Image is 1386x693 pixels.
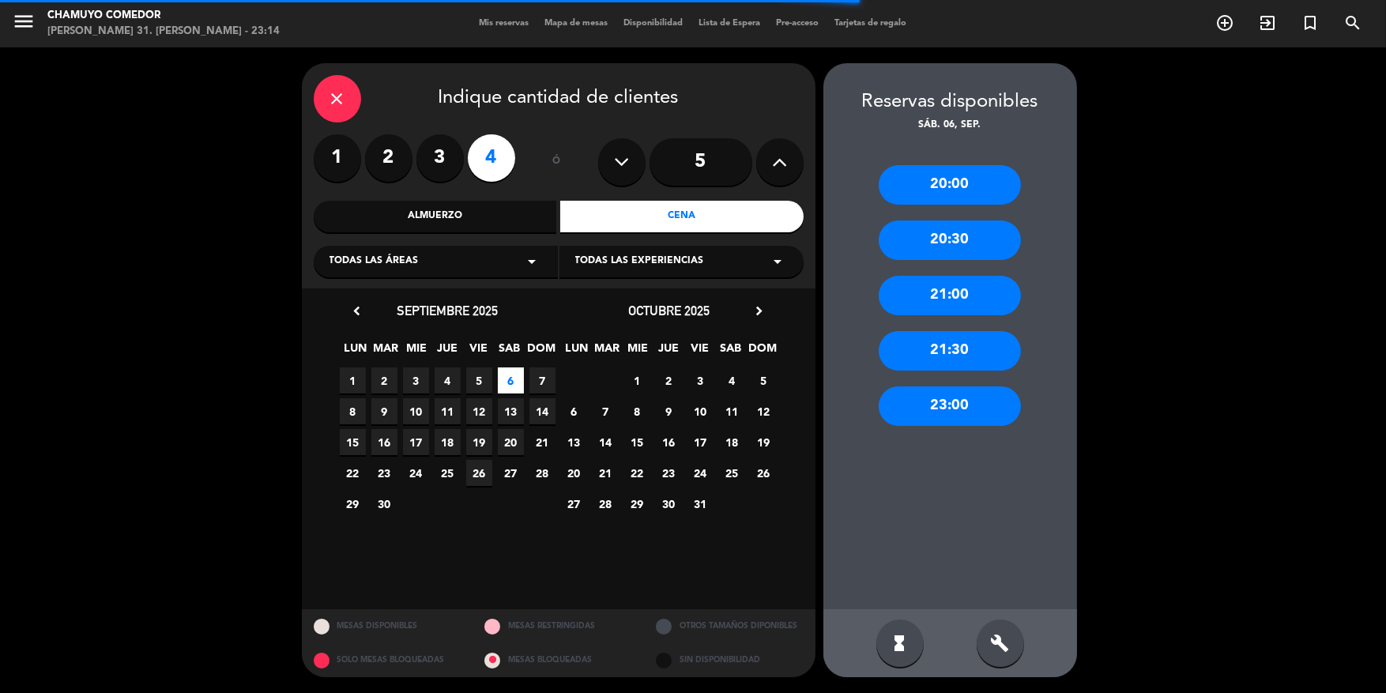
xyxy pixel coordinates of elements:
[371,429,397,455] span: 16
[537,19,616,28] span: Mapa de mesas
[656,460,682,486] span: 23
[687,429,714,455] span: 17
[340,367,366,394] span: 1
[719,398,745,424] span: 11
[403,460,429,486] span: 24
[466,429,492,455] span: 19
[435,460,461,486] span: 25
[687,398,714,424] span: 10
[498,429,524,455] span: 20
[719,460,745,486] span: 25
[340,429,366,455] span: 15
[302,609,473,643] div: MESAS DISPONIBLES
[302,643,473,677] div: SOLO MESAS BLOQUEADAS
[397,303,499,318] span: septiembre 2025
[748,339,774,365] span: DOM
[751,460,777,486] span: 26
[47,24,280,40] div: [PERSON_NAME] 31. [PERSON_NAME] - 23:14
[435,367,461,394] span: 4
[472,19,537,28] span: Mis reservas
[529,460,556,486] span: 28
[656,398,682,424] span: 9
[1343,13,1362,32] i: search
[371,398,397,424] span: 9
[625,339,651,365] span: MIE
[529,398,556,424] span: 14
[717,339,744,365] span: SAB
[769,252,788,271] i: arrow_drop_down
[687,367,714,394] span: 3
[561,429,587,455] span: 13
[465,339,492,365] span: VIE
[751,303,768,319] i: chevron_right
[523,252,542,271] i: arrow_drop_down
[624,398,650,424] span: 8
[656,491,682,517] span: 30
[473,643,644,677] div: MESAS BLOQUEADAS
[879,276,1021,315] div: 21:00
[531,134,582,190] div: ó
[12,9,36,33] i: menu
[624,367,650,394] span: 1
[403,367,429,394] span: 3
[624,460,650,486] span: 22
[594,339,620,365] span: MAR
[593,398,619,424] span: 7
[314,75,804,122] div: Indique cantidad de clientes
[349,303,366,319] i: chevron_left
[891,634,910,653] i: hourglass_full
[468,134,515,182] label: 4
[751,429,777,455] span: 19
[769,19,827,28] span: Pre-acceso
[823,118,1077,134] div: sáb. 06, sep.
[593,429,619,455] span: 14
[561,491,587,517] span: 27
[575,254,704,269] span: Todas las experiencias
[644,609,815,643] div: OTROS TAMAÑOS DIPONIBLES
[691,19,769,28] span: Lista de Espera
[373,339,399,365] span: MAR
[314,201,557,232] div: Almuerzo
[404,339,430,365] span: MIE
[498,398,524,424] span: 13
[561,398,587,424] span: 6
[498,460,524,486] span: 27
[466,367,492,394] span: 5
[827,19,915,28] span: Tarjetas de regalo
[823,87,1077,118] div: Reservas disponibles
[563,339,589,365] span: LUN
[403,398,429,424] span: 10
[991,634,1010,653] i: build
[496,339,522,365] span: SAB
[1301,13,1320,32] i: turned_in_not
[47,8,280,24] div: Chamuyo Comedor
[527,339,553,365] span: DOM
[371,491,397,517] span: 30
[560,201,804,232] div: Cena
[879,386,1021,426] div: 23:00
[628,303,710,318] span: octubre 2025
[371,460,397,486] span: 23
[687,339,713,365] span: VIE
[473,609,644,643] div: MESAS RESTRINGIDAS
[1215,13,1234,32] i: add_circle_outline
[751,367,777,394] span: 5
[593,491,619,517] span: 28
[403,429,429,455] span: 17
[879,331,1021,371] div: 21:30
[466,398,492,424] span: 12
[529,429,556,455] span: 21
[751,398,777,424] span: 12
[719,429,745,455] span: 18
[498,367,524,394] span: 6
[342,339,368,365] span: LUN
[687,460,714,486] span: 24
[624,429,650,455] span: 15
[435,398,461,424] span: 11
[656,367,682,394] span: 2
[687,491,714,517] span: 31
[340,460,366,486] span: 22
[561,460,587,486] span: 20
[12,9,36,39] button: menu
[593,460,619,486] span: 21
